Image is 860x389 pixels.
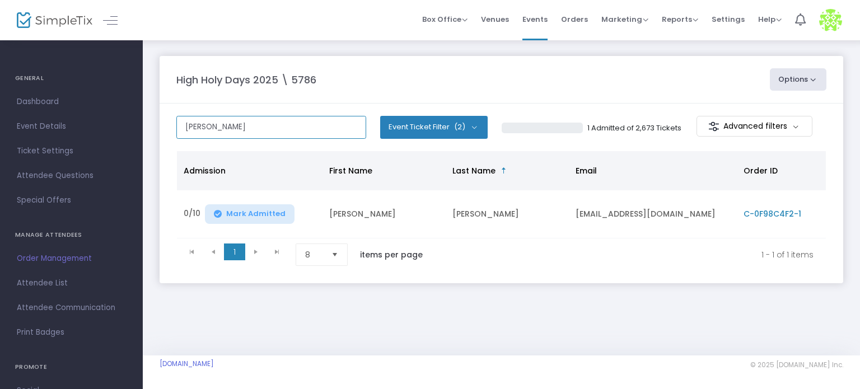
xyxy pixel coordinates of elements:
[360,249,423,260] label: items per page
[160,359,214,368] a: [DOMAIN_NAME]
[750,360,843,369] span: © 2025 [DOMAIN_NAME] Inc.
[446,190,569,238] td: [PERSON_NAME]
[17,251,126,266] span: Order Management
[499,166,508,175] span: Sortable
[422,14,468,25] span: Box Office
[305,249,322,260] span: 8
[770,68,827,91] button: Options
[601,14,648,25] span: Marketing
[17,301,126,315] span: Attendee Communication
[758,14,782,25] span: Help
[329,165,372,176] span: First Name
[17,325,126,340] span: Print Badges
[697,116,812,137] m-button: Advanced filters
[481,5,509,34] span: Venues
[177,151,826,238] div: Data table
[587,123,681,134] p: 1 Admitted of 2,673 Tickets
[176,116,366,139] input: Search by name, order number, email, ip address
[17,168,126,183] span: Attendee Questions
[452,165,496,176] span: Last Name
[17,276,126,290] span: Attendee List
[17,95,126,109] span: Dashboard
[561,5,588,34] span: Orders
[17,119,126,134] span: Event Details
[184,208,200,224] span: 0/10
[224,243,245,260] span: Page 1
[662,14,698,25] span: Reports
[15,224,128,246] h4: MANAGE ATTENDEES
[226,209,286,218] span: Mark Admitted
[446,243,814,266] kendo-pager-info: 1 - 1 of 1 items
[522,5,548,34] span: Events
[454,123,465,132] span: (2)
[322,190,446,238] td: [PERSON_NAME]
[15,67,128,90] h4: GENERAL
[327,244,343,265] button: Select
[380,116,488,138] button: Event Ticket Filter(2)
[176,72,316,87] m-panel-title: High Holy Days 2025 \ 5786
[569,190,737,238] td: [EMAIL_ADDRESS][DOMAIN_NAME]
[17,193,126,208] span: Special Offers
[576,165,597,176] span: Email
[744,208,801,219] span: C-0F98C4F2-1
[708,121,719,132] img: filter
[744,165,778,176] span: Order ID
[712,5,745,34] span: Settings
[15,356,128,378] h4: PROMOTE
[184,165,226,176] span: Admission
[205,204,295,224] button: Mark Admitted
[17,144,126,158] span: Ticket Settings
